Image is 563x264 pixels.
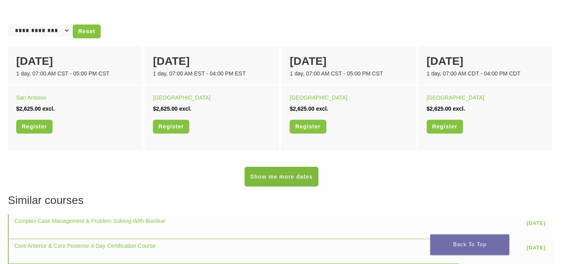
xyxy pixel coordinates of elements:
[153,106,177,112] span: $2,625.00
[427,53,544,70] div: [DATE]
[427,120,463,134] a: Register
[290,94,347,101] a: [GEOGRAPHIC_DATA]
[430,234,509,255] a: Back To Top
[42,106,55,112] span: excl.
[16,106,41,112] span: $2,625.00
[73,25,101,38] a: Reset
[427,106,451,112] span: $2,625.00
[16,120,53,134] a: Register
[153,53,270,70] div: [DATE]
[523,242,550,254] a: [DATE]
[290,120,326,134] a: Register
[153,70,270,78] div: 1 day, 07:00 AM EST - 04:00 PM EST
[153,94,211,101] a: [GEOGRAPHIC_DATA]
[523,217,550,229] a: [DATE]
[427,94,484,101] a: [GEOGRAPHIC_DATA]
[179,106,191,112] span: excl.
[245,167,318,187] a: Show me more dates
[16,94,46,101] a: San Antonio
[8,192,555,209] h3: Similar courses
[290,53,407,70] div: [DATE]
[16,53,134,70] div: [DATE]
[153,120,189,134] a: Register
[427,70,544,78] div: 1 day, 07:00 AM CDT - 04:00 PM CDT
[14,218,166,224] a: Complex Case Management & Problem Solving With Bioclear
[316,106,328,112] span: excl.
[290,70,407,78] div: 1 day, 07:00 AM CST - 05:00 PM CST
[14,243,156,249] a: Core Anterior & Core Posterior 4-Day Certification Course
[16,70,134,78] div: 1 day, 07:00 AM CST - 05:00 PM CST
[453,106,465,112] span: excl.
[290,106,314,112] span: $2,625.00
